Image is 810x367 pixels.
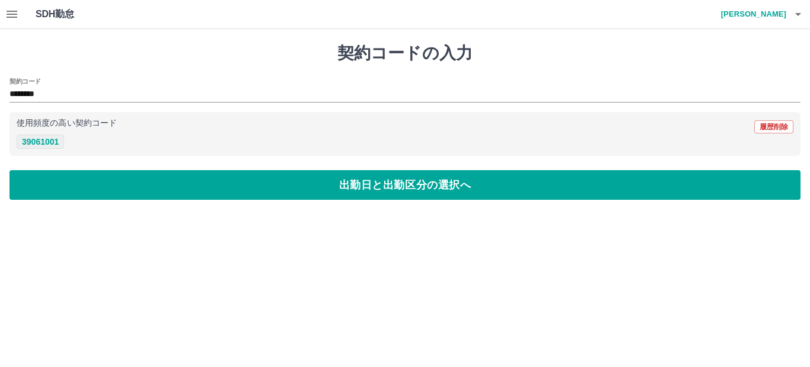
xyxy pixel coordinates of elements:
h1: 契約コードの入力 [9,43,801,63]
p: 使用頻度の高い契約コード [17,119,117,127]
h2: 契約コード [9,76,41,86]
button: 39061001 [17,135,64,149]
button: 出勤日と出勤区分の選択へ [9,170,801,200]
button: 履歴削除 [754,120,793,133]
